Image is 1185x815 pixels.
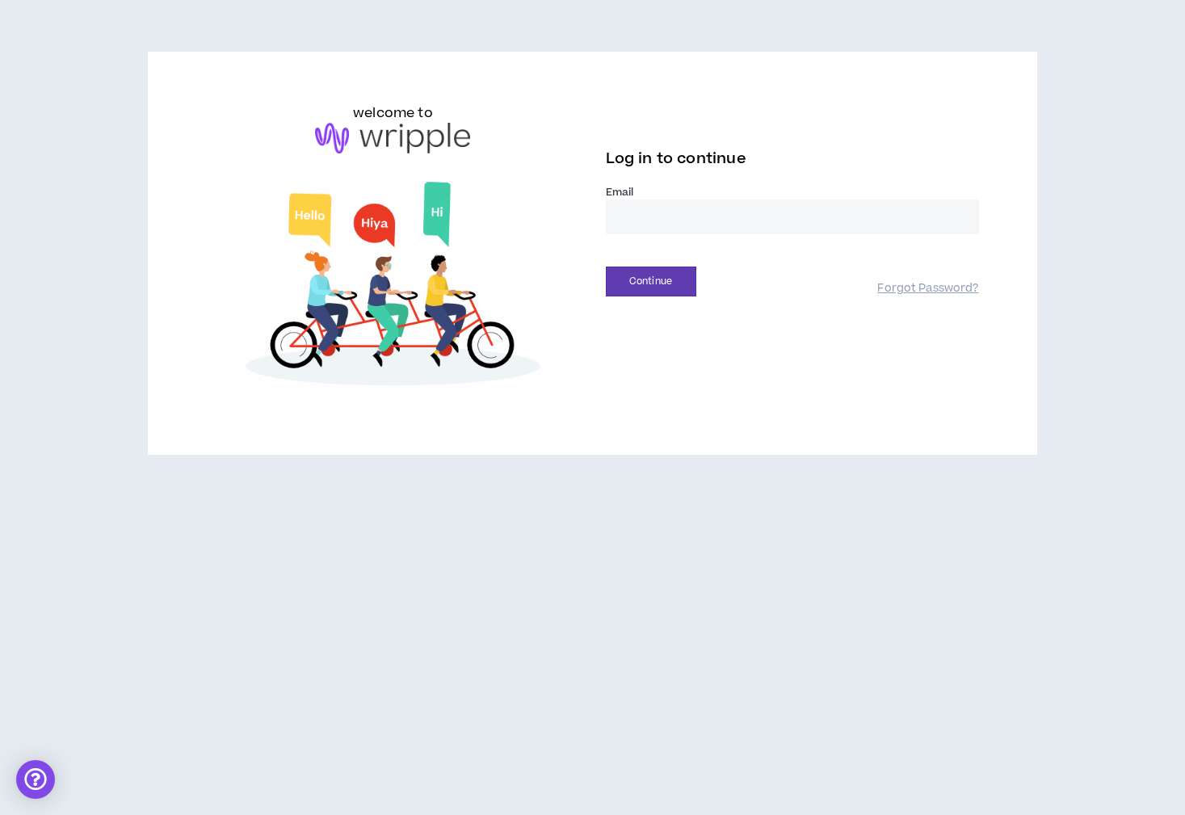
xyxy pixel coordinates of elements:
a: Forgot Password? [877,281,978,296]
label: Email [606,185,979,200]
div: Open Intercom Messenger [16,760,55,799]
h6: welcome to [353,103,433,123]
button: Continue [606,267,696,296]
span: Log in to continue [606,149,746,169]
img: Welcome to Wripple [206,170,579,404]
img: logo-brand.png [315,123,470,153]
